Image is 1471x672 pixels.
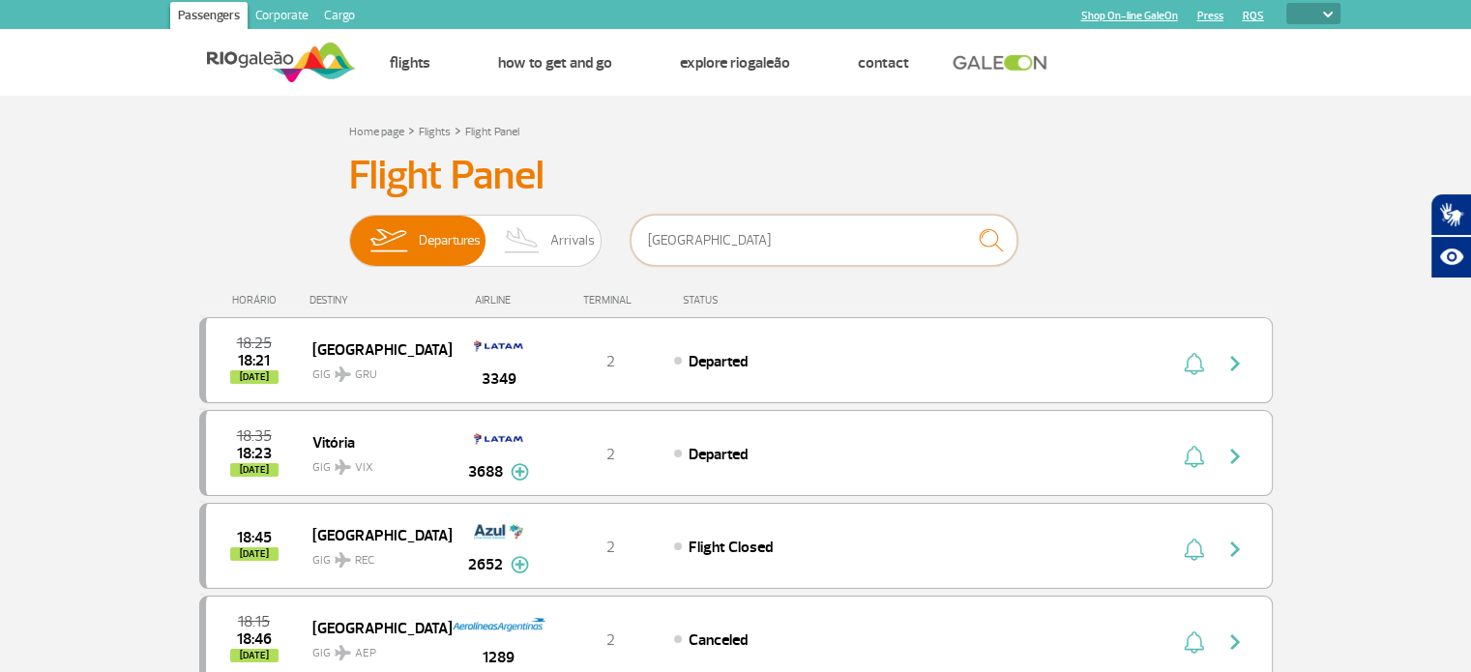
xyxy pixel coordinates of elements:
span: 3688 [468,460,503,483]
span: Canceled [689,630,748,650]
div: AIRLINE [451,294,547,307]
span: [DATE] [230,649,279,662]
span: 2025-10-01 18:35:00 [237,429,272,443]
span: 2025-10-01 18:25:00 [237,336,272,350]
span: Flight Closed [689,538,773,557]
a: Flights [419,125,451,139]
a: Contact [858,53,909,73]
img: slider-desembarque [494,216,551,266]
span: 2025-10-01 18:45:00 [237,531,272,544]
a: Shop On-line GaleOn [1081,10,1178,22]
span: 3349 [482,367,516,391]
img: sino-painel-voo.svg [1184,630,1204,654]
a: Press [1197,10,1223,22]
img: sino-painel-voo.svg [1184,352,1204,375]
div: TERMINAL [547,294,673,307]
img: seta-direita-painel-voo.svg [1223,352,1247,375]
img: destiny_airplane.svg [335,552,351,568]
span: 2 [606,352,615,371]
a: How to get and go [498,53,612,73]
span: Arrivals [550,216,595,266]
a: RQS [1243,10,1264,22]
a: Flights [390,53,430,73]
span: Vitória [312,429,436,454]
a: > [455,119,461,141]
span: GIG [312,634,436,662]
img: destiny_airplane.svg [335,459,351,475]
button: Abrir recursos assistivos. [1430,236,1471,278]
img: sino-painel-voo.svg [1184,445,1204,468]
span: [DATE] [230,547,279,561]
span: 2025-10-01 18:46:00 [237,632,272,646]
span: 2652 [468,553,503,576]
div: STATUS [673,294,831,307]
a: Explore RIOgaleão [680,53,790,73]
img: seta-direita-painel-voo.svg [1223,630,1247,654]
img: mais-info-painel-voo.svg [511,463,529,481]
input: Flight, city or airline [631,215,1017,266]
span: [GEOGRAPHIC_DATA] [312,522,436,547]
span: REC [355,552,374,570]
span: [DATE] [230,370,279,384]
span: 2 [606,445,615,464]
img: mais-info-painel-voo.svg [511,556,529,573]
div: DESTINY [309,294,451,307]
span: [GEOGRAPHIC_DATA] [312,336,436,362]
a: Passengers [170,2,248,33]
div: Plugin de acessibilidade da Hand Talk. [1430,193,1471,278]
span: GRU [355,366,377,384]
img: sino-painel-voo.svg [1184,538,1204,561]
img: seta-direita-painel-voo.svg [1223,538,1247,561]
a: Corporate [248,2,316,33]
a: Flight Panel [465,125,519,139]
span: GIG [312,356,436,384]
img: destiny_airplane.svg [335,645,351,660]
span: Departed [689,445,748,464]
a: > [408,119,415,141]
span: AEP [355,645,376,662]
span: 2025-10-01 18:21:09 [238,354,270,367]
h3: Flight Panel [349,152,1123,200]
span: GIG [312,541,436,570]
button: Abrir tradutor de língua de sinais. [1430,193,1471,236]
a: Cargo [316,2,363,33]
div: HORÁRIO [205,294,310,307]
span: VIX [355,459,373,477]
a: Home page [349,125,404,139]
span: [DATE] [230,463,279,477]
span: Departed [689,352,748,371]
span: Departures [419,216,481,266]
span: [GEOGRAPHIC_DATA] [312,615,436,640]
img: destiny_airplane.svg [335,366,351,382]
img: seta-direita-painel-voo.svg [1223,445,1247,468]
img: slider-embarque [358,216,419,266]
span: GIG [312,449,436,477]
span: 2 [606,630,615,650]
span: 2025-10-01 18:23:10 [237,447,272,460]
span: 2 [606,538,615,557]
span: 2025-10-01 18:15:00 [238,615,270,628]
span: 1289 [483,646,515,669]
